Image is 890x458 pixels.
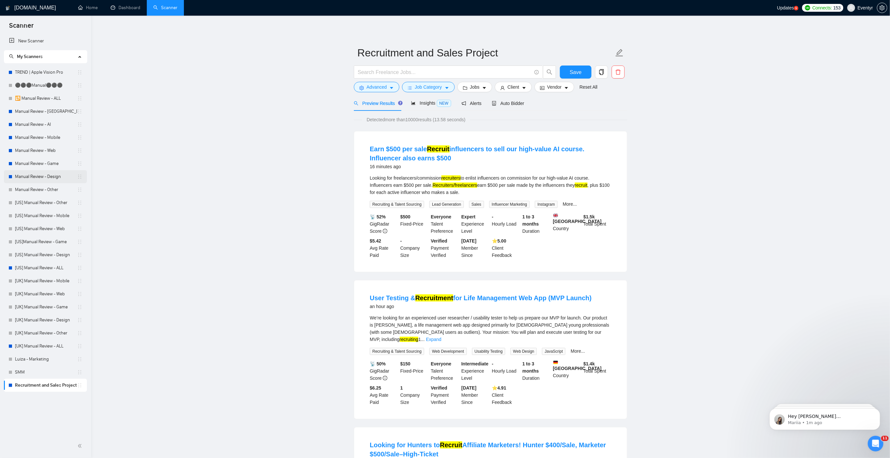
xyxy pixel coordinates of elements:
div: Looking for freelancers/commission to enlist influencers on commission for our high-value AI cour... [370,174,611,196]
span: area-chart [411,101,416,105]
span: Client [508,83,519,91]
div: Company Size [399,237,430,259]
span: holder [77,383,82,388]
a: [US] Manual Review - Mobile [15,209,77,222]
input: Scanner name... [357,45,614,61]
span: Lead Generation [429,201,464,208]
span: caret-down [482,85,487,90]
div: Avg Rate Paid [369,384,399,406]
span: Web Design [510,348,537,355]
span: info-circle [383,376,387,380]
b: [DATE] [461,385,476,391]
mark: recruiters [441,175,460,181]
span: search [9,54,14,59]
span: Instagram [535,201,557,208]
span: holder [77,357,82,362]
a: ⚫⚫⚫Manual⚫⚫⚫ [15,79,77,92]
span: info-circle [535,70,539,74]
span: Jobs [470,83,480,91]
div: Tooltip anchor [397,100,403,106]
span: Alerts [462,101,482,106]
div: Country [552,213,582,235]
b: - [492,361,494,366]
span: holder [77,135,82,140]
a: [US] Manual Review - Web [15,222,77,235]
b: $5.42 [370,238,381,244]
li: [UK] Manual Review - Other [4,327,87,340]
span: Job Category [415,83,442,91]
button: Save [560,66,591,79]
li: New Scanner [4,35,87,48]
iframe: Intercom live chat [868,436,883,451]
div: Payment Verified [430,384,460,406]
b: Verified [431,385,448,391]
a: [UK] Manual Review - Web [15,288,77,301]
b: $ 150 [400,361,410,366]
span: setting [877,5,887,10]
button: search [543,66,556,79]
span: holder [77,331,82,336]
a: Earn $500 per saleRecruitinfluencers to sell our high-value AI course. Influencer also earns $500 [370,145,585,162]
b: - [400,238,402,244]
span: Updates [777,5,794,10]
a: Luiza - Marketing [15,353,77,366]
span: holder [77,213,82,218]
span: user [500,85,505,90]
a: [US] Manual Review - Other [15,196,77,209]
span: JavaScript [542,348,565,355]
span: holder [77,226,82,231]
div: Country [552,360,582,382]
span: holder [77,278,82,284]
li: Manual Review - Web [4,144,87,157]
span: NEW [437,100,451,107]
b: ⭐️ 4.91 [492,385,506,391]
li: [UK] Manual Review - Web [4,288,87,301]
span: Auto Bidder [492,101,524,106]
div: Avg Rate Paid [369,237,399,259]
a: Looking for Hunters toRecruitAffiliate Marketers! Hunter $400/Sale, Marketer $500/Sale–High-Ticket [370,441,606,458]
span: holder [77,174,82,179]
a: [UK] Manual Review - Mobile [15,274,77,288]
span: caret-down [522,85,526,90]
li: Manual Review - Mobile [4,131,87,144]
button: idcardVendorcaret-down [535,82,574,92]
b: Everyone [431,214,452,219]
span: holder [77,239,82,244]
span: holder [77,70,82,75]
iframe: Intercom notifications message [760,395,890,440]
div: Client Feedback [491,384,521,406]
text: 5 [796,7,797,10]
span: caret-down [564,85,569,90]
a: Recruitment and Sales Project [15,379,77,392]
a: TREND | Apple Vision Pro [15,66,77,79]
a: [US]Manual Review - Game [15,235,77,248]
li: [US] Manual Review - ALL [4,261,87,274]
a: homeHome [78,5,98,10]
span: holder [77,370,82,375]
button: folderJobscaret-down [457,82,493,92]
span: ... [421,337,425,342]
span: holder [77,252,82,258]
b: [GEOGRAPHIC_DATA] [553,213,602,224]
div: Company Size [399,384,430,406]
div: Experience Level [460,360,491,382]
li: [UK] Manual Review - Game [4,301,87,314]
span: Preview Results [354,101,401,106]
a: searchScanner [153,5,177,10]
span: 153 [833,4,841,11]
div: Duration [521,213,552,235]
li: Recruitment and Sales Project [4,379,87,392]
mark: Recruitment [415,294,453,302]
li: [UK] Manual Review - Design [4,314,87,327]
span: Sales [469,201,484,208]
li: 🔁 Manual Review - ALL [4,92,87,105]
b: Everyone [431,361,452,366]
b: Expert [461,214,476,219]
div: Hourly Load [491,360,521,382]
a: setting [877,5,887,10]
button: copy [595,66,608,79]
div: Total Spent [582,213,613,235]
span: search [354,101,358,106]
span: copy [595,69,608,75]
